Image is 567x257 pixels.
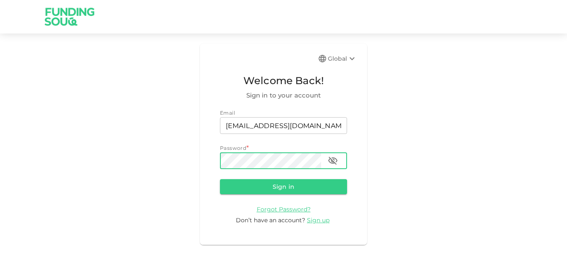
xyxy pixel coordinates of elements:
[220,90,347,100] span: Sign in to your account
[220,73,347,89] span: Welcome Back!
[220,179,347,194] button: Sign in
[307,216,329,224] span: Sign up
[328,54,357,64] div: Global
[257,205,311,213] a: Forgot Password?
[236,216,305,224] span: Don’t have an account?
[220,152,321,169] input: password
[220,110,235,116] span: Email
[220,117,347,134] input: email
[220,145,246,151] span: Password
